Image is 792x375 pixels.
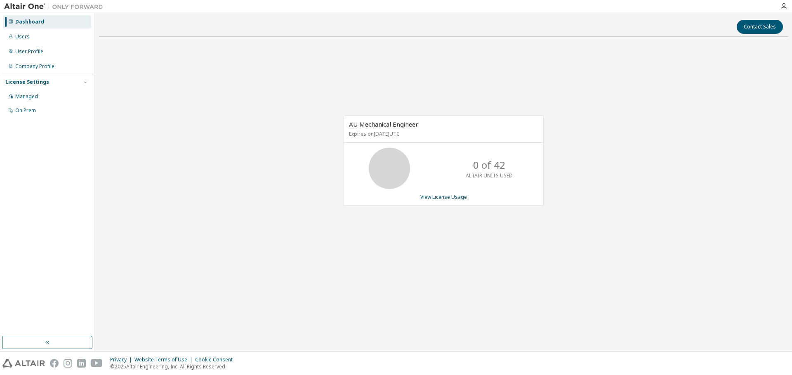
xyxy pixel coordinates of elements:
[737,20,783,34] button: Contact Sales
[15,93,38,100] div: Managed
[134,356,195,363] div: Website Terms of Use
[2,359,45,368] img: altair_logo.svg
[15,19,44,25] div: Dashboard
[5,79,49,85] div: License Settings
[110,363,238,370] p: © 2025 Altair Engineering, Inc. All Rights Reserved.
[466,172,513,179] p: ALTAIR UNITS USED
[195,356,238,363] div: Cookie Consent
[110,356,134,363] div: Privacy
[15,63,54,70] div: Company Profile
[64,359,72,368] img: instagram.svg
[50,359,59,368] img: facebook.svg
[4,2,107,11] img: Altair One
[15,48,43,55] div: User Profile
[77,359,86,368] img: linkedin.svg
[91,359,103,368] img: youtube.svg
[349,130,536,137] p: Expires on [DATE] UTC
[473,158,505,172] p: 0 of 42
[420,193,467,200] a: View License Usage
[15,33,30,40] div: Users
[349,120,418,128] span: AU Mechanical Engineer
[15,107,36,114] div: On Prem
